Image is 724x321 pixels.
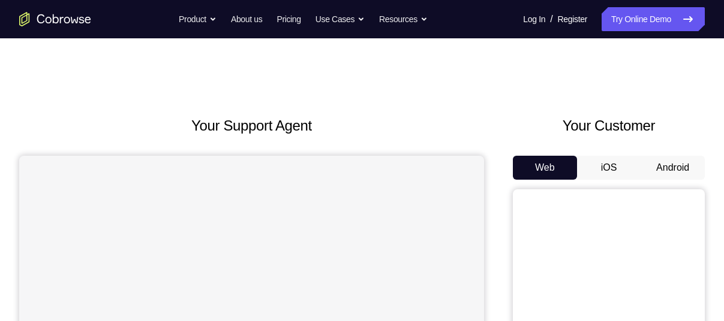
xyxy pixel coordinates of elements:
[602,7,705,31] a: Try Online Demo
[513,156,577,180] button: Web
[19,12,91,26] a: Go to the home page
[379,7,428,31] button: Resources
[641,156,705,180] button: Android
[179,7,217,31] button: Product
[523,7,545,31] a: Log In
[513,115,705,137] h2: Your Customer
[231,7,262,31] a: About us
[277,7,301,31] a: Pricing
[577,156,641,180] button: iOS
[550,12,552,26] span: /
[316,7,365,31] button: Use Cases
[558,7,587,31] a: Register
[19,115,484,137] h2: Your Support Agent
